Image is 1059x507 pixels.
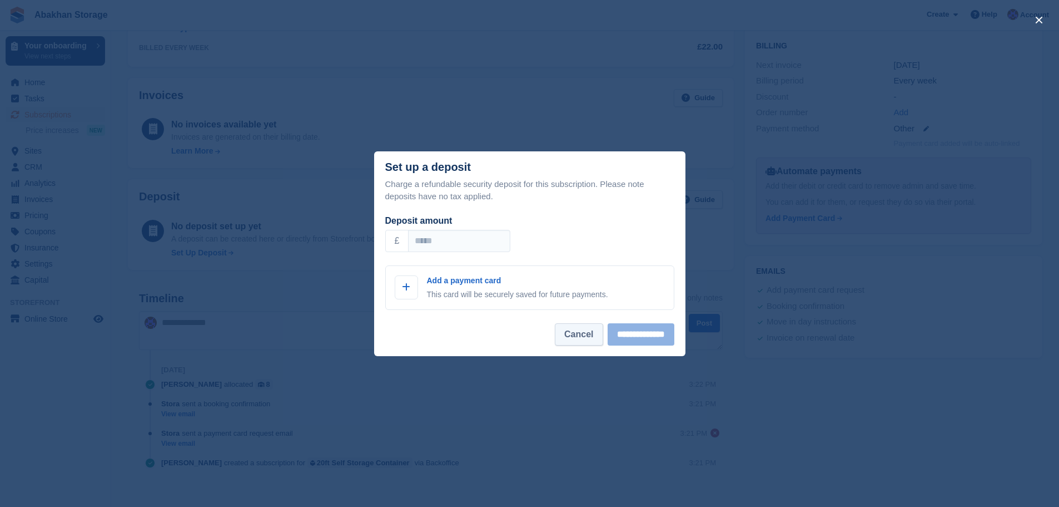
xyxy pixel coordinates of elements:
[385,178,674,203] p: Charge a refundable security deposit for this subscription. Please note deposits have no tax appl...
[385,216,453,225] label: Deposit amount
[1030,11,1048,29] button: close
[427,289,608,301] p: This card will be securely saved for future payments.
[427,275,608,287] p: Add a payment card
[555,323,603,346] button: Cancel
[385,161,471,174] div: Set up a deposit
[385,265,674,310] a: Add a payment card This card will be securely saved for future payments.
